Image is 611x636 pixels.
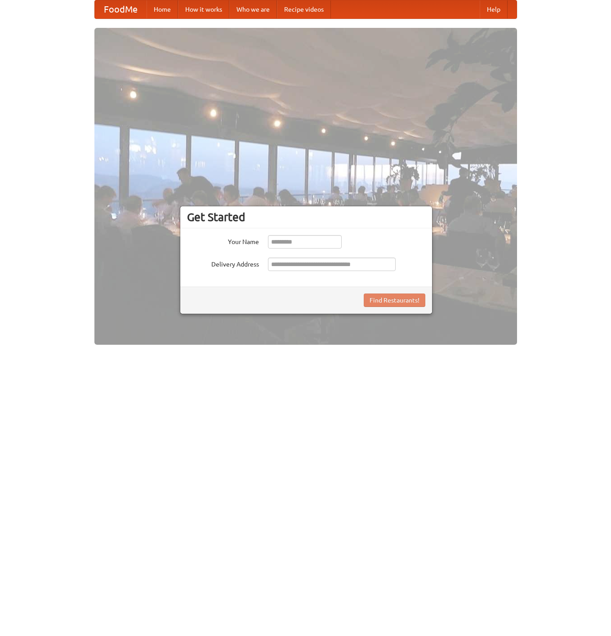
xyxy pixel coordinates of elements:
[364,294,425,307] button: Find Restaurants!
[178,0,229,18] a: How it works
[187,258,259,269] label: Delivery Address
[229,0,277,18] a: Who we are
[277,0,331,18] a: Recipe videos
[147,0,178,18] a: Home
[95,0,147,18] a: FoodMe
[480,0,508,18] a: Help
[187,210,425,224] h3: Get Started
[187,235,259,246] label: Your Name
